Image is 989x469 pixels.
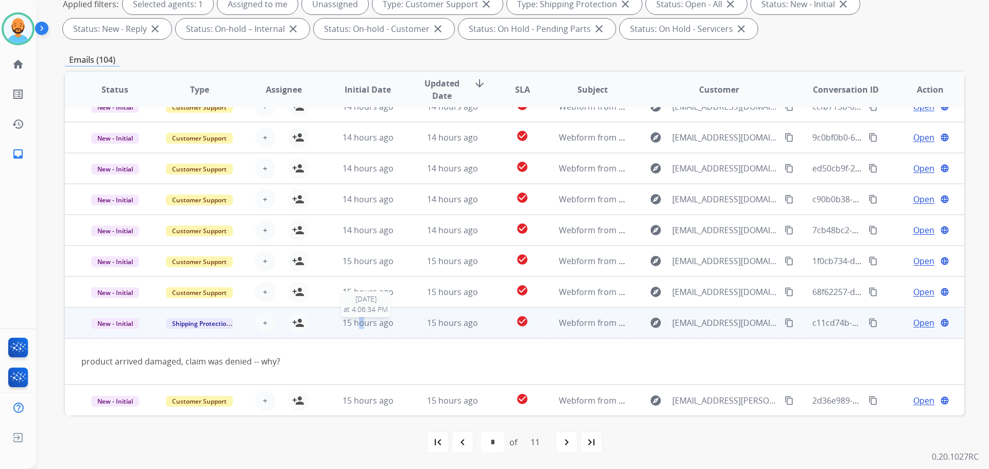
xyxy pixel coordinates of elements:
[509,436,517,448] div: of
[868,256,878,266] mat-icon: content_copy
[559,255,792,267] span: Webform from [EMAIL_ADDRESS][DOMAIN_NAME] on [DATE]
[255,312,276,333] button: +
[314,19,454,39] div: Status: On-hold - Customer
[516,222,528,235] mat-icon: check_circle
[913,286,934,298] span: Open
[255,158,276,179] button: +
[344,294,388,304] span: [DATE]
[699,83,739,96] span: Customer
[166,164,233,175] span: Customer Support
[785,256,794,266] mat-icon: content_copy
[515,83,530,96] span: SLA
[263,162,267,175] span: +
[427,317,478,328] span: 15 hours ago
[672,162,778,175] span: [EMAIL_ADDRESS][DOMAIN_NAME]
[343,317,394,328] span: 15 hours ago
[560,436,573,448] mat-icon: navigate_next
[516,315,528,327] mat-icon: check_circle
[344,304,388,315] span: at 4:06:34 PM
[190,83,209,96] span: Type
[940,133,949,142] mat-icon: language
[516,253,528,266] mat-icon: check_circle
[785,164,794,173] mat-icon: content_copy
[812,163,971,174] span: ed50cb9f-27b1-4713-9376-57eee8ab706d
[255,189,276,210] button: +
[166,287,233,298] span: Customer Support
[65,54,120,66] p: Emails (104)
[91,164,139,175] span: New - Initial
[868,195,878,204] mat-icon: content_copy
[427,194,478,205] span: 14 hours ago
[868,396,878,405] mat-icon: content_copy
[880,72,964,108] th: Action
[932,450,979,463] p: 0.20.1027RC
[672,131,778,144] span: [EMAIL_ADDRESS][DOMAIN_NAME]
[516,393,528,405] mat-icon: check_circle
[263,394,267,407] span: +
[101,83,128,96] span: Status
[516,192,528,204] mat-icon: check_circle
[785,133,794,142] mat-icon: content_copy
[672,193,778,205] span: [EMAIL_ADDRESS][DOMAIN_NAME]
[166,396,233,407] span: Customer Support
[559,317,792,328] span: Webform from [EMAIL_ADDRESS][DOMAIN_NAME] on [DATE]
[593,23,605,35] mat-icon: close
[91,287,139,298] span: New - Initial
[432,436,444,448] mat-icon: first_page
[263,286,267,298] span: +
[427,395,478,406] span: 15 hours ago
[785,225,794,235] mat-icon: content_copy
[577,83,608,96] span: Subject
[292,193,304,205] mat-icon: person_add
[255,251,276,271] button: +
[735,23,747,35] mat-icon: close
[559,395,856,406] span: Webform from [EMAIL_ADDRESS][PERSON_NAME][DOMAIN_NAME] on [DATE]
[650,317,662,329] mat-icon: explore
[91,318,139,329] span: New - Initial
[149,23,161,35] mat-icon: close
[812,224,970,236] span: 7cb48bc2-8607-4a87-9f92-02a6d462d175
[940,318,949,327] mat-icon: language
[91,195,139,205] span: New - Initial
[559,194,792,205] span: Webform from [EMAIL_ADDRESS][DOMAIN_NAME] on [DATE]
[63,19,172,39] div: Status: New - Reply
[263,193,267,205] span: +
[940,195,949,204] mat-icon: language
[12,148,24,160] mat-icon: inbox
[12,58,24,71] mat-icon: home
[559,163,792,174] span: Webform from [EMAIL_ADDRESS][DOMAIN_NAME] on [DATE]
[292,394,304,407] mat-icon: person_add
[343,132,394,143] span: 14 hours ago
[672,286,778,298] span: [EMAIL_ADDRESS][DOMAIN_NAME]
[672,394,778,407] span: [EMAIL_ADDRESS][PERSON_NAME][DOMAIN_NAME]
[650,255,662,267] mat-icon: explore
[940,225,949,235] mat-icon: language
[812,286,970,298] span: 68f62257-d7ca-487a-920d-11d07a24e96e
[585,436,598,448] mat-icon: last_page
[12,88,24,100] mat-icon: list_alt
[913,255,934,267] span: Open
[672,255,778,267] span: [EMAIL_ADDRESS][DOMAIN_NAME]
[292,224,304,236] mat-icon: person_add
[343,395,394,406] span: 15 hours ago
[559,286,792,298] span: Webform from [EMAIL_ADDRESS][DOMAIN_NAME] on [DATE]
[868,133,878,142] mat-icon: content_copy
[343,255,394,267] span: 15 hours ago
[166,225,233,236] span: Customer Support
[785,195,794,204] mat-icon: content_copy
[940,287,949,297] mat-icon: language
[458,19,616,39] div: Status: On Hold - Pending Parts
[650,193,662,205] mat-icon: explore
[650,286,662,298] mat-icon: explore
[913,162,934,175] span: Open
[650,224,662,236] mat-icon: explore
[12,118,24,130] mat-icon: history
[91,225,139,236] span: New - Initial
[473,77,486,90] mat-icon: arrow_downward
[427,224,478,236] span: 14 hours ago
[812,395,971,406] span: 2d36e989-6c2a-4f83-a9bd-a9288684d1ab
[266,83,302,96] span: Assignee
[812,255,960,267] span: 1f0cb734-d363-4088-a5ff-c99f42bf183f
[343,224,394,236] span: 14 hours ago
[166,256,233,267] span: Customer Support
